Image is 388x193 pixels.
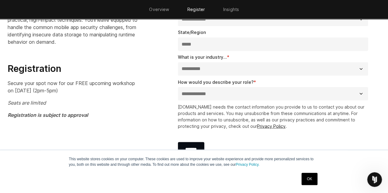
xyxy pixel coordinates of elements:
em: Registration is subject to approval [8,112,88,118]
em: Seats are limited [8,99,46,106]
p: [DOMAIN_NAME] needs the contact information you provide to us to contact you about our products a... [178,103,371,129]
span: How would you describe your role? [178,79,254,84]
a: OK [302,173,317,185]
span: State/Region [178,30,206,35]
h3: Registration [8,63,141,74]
iframe: Intercom live chat [367,172,382,187]
a: Privacy Policy [257,123,286,128]
p: This website stores cookies on your computer. These cookies are used to improve your website expe... [69,156,319,167]
a: Privacy Policy. [236,162,259,167]
p: Secure your spot now for our FREE upcoming workshop on [DATE] (2pm-5pm) [8,79,141,94]
span: What is your industry... [178,54,227,60]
